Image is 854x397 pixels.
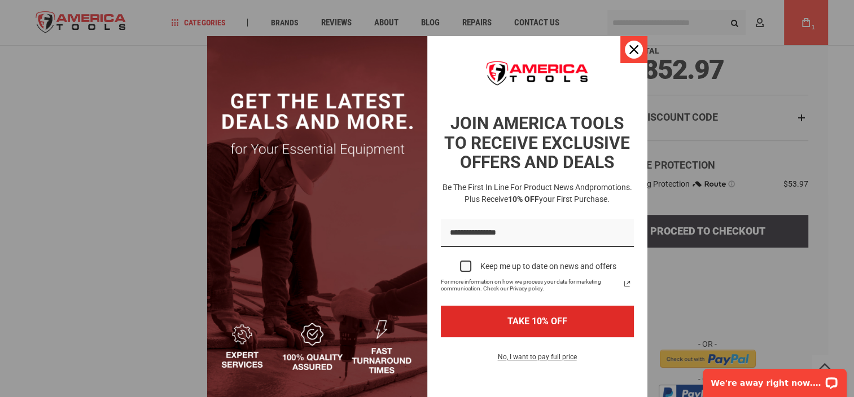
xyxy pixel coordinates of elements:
[441,306,634,337] button: TAKE 10% OFF
[508,195,539,204] strong: 10% OFF
[489,351,586,370] button: No, I want to pay full price
[465,183,632,204] span: promotions. Plus receive your first purchase.
[629,45,638,54] svg: close icon
[620,36,647,63] button: Close
[441,219,634,248] input: Email field
[620,277,634,290] a: Read our Privacy Policy
[695,361,854,397] iframe: LiveChat chat widget
[439,182,636,205] h3: Be the first in line for product news and
[480,262,616,271] div: Keep me up to date on news and offers
[444,113,630,172] strong: JOIN AMERICA TOOLS TO RECEIVE EXCLUSIVE OFFERS AND DEALS
[620,277,634,290] svg: link icon
[441,279,620,292] span: For more information on how we process your data for marketing communication. Check our Privacy p...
